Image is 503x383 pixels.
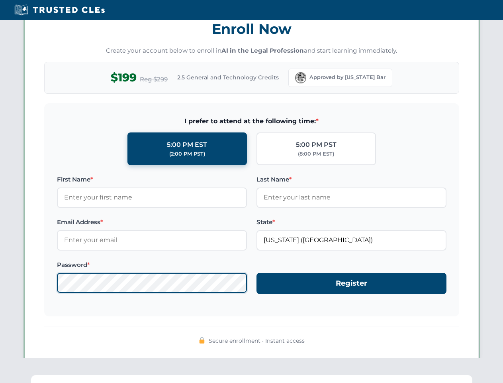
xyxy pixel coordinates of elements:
[12,4,107,16] img: Trusted CLEs
[256,188,446,207] input: Enter your last name
[296,140,337,150] div: 5:00 PM PST
[199,337,205,344] img: 🔒
[167,140,207,150] div: 5:00 PM EST
[57,230,247,250] input: Enter your email
[295,72,306,83] img: Florida Bar
[111,69,137,87] span: $199
[57,188,247,207] input: Enter your first name
[140,75,168,84] span: Reg $299
[256,175,446,184] label: Last Name
[221,47,304,54] strong: AI in the Legal Profession
[57,260,247,270] label: Password
[256,273,446,294] button: Register
[309,73,386,81] span: Approved by [US_STATE] Bar
[298,150,334,158] div: (8:00 PM EST)
[256,230,446,250] input: Florida (FL)
[256,217,446,227] label: State
[57,116,446,126] span: I prefer to attend at the following time:
[57,175,247,184] label: First Name
[209,336,305,345] span: Secure enrollment • Instant access
[44,46,459,55] p: Create your account below to enroll in and start learning immediately.
[57,217,247,227] label: Email Address
[169,150,205,158] div: (2:00 PM PST)
[177,73,279,82] span: 2.5 General and Technology Credits
[44,16,459,41] h3: Enroll Now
